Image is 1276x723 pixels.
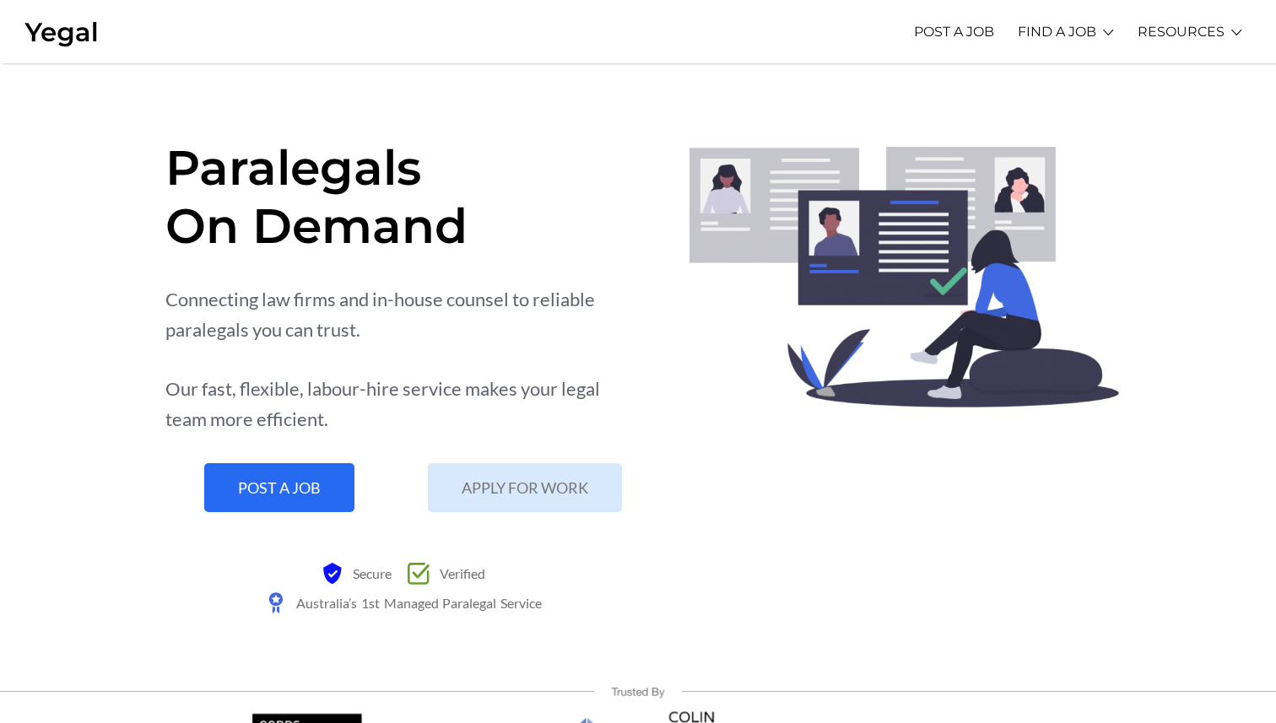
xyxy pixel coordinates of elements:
[165,138,639,255] h1: Paralegals On Demand
[204,463,354,512] a: POST A JOB
[1018,8,1096,55] a: FIND A JOB
[462,480,588,495] span: APPLY FOR WORK
[292,588,541,618] span: Australia’s 1st Managed Paralegal Service
[349,558,392,588] span: Secure
[1138,8,1225,55] a: RESOURCES
[435,558,485,588] span: Verified
[165,374,639,434] div: Our fast, flexible, labour-hire service makes your legal team more efficient.
[238,480,321,495] span: POST A JOB
[914,8,994,55] a: POST A JOB
[428,463,622,512] a: APPLY FOR WORK
[165,284,639,345] div: Connecting law firms and in-house counsel to reliable paralegals you can trust.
